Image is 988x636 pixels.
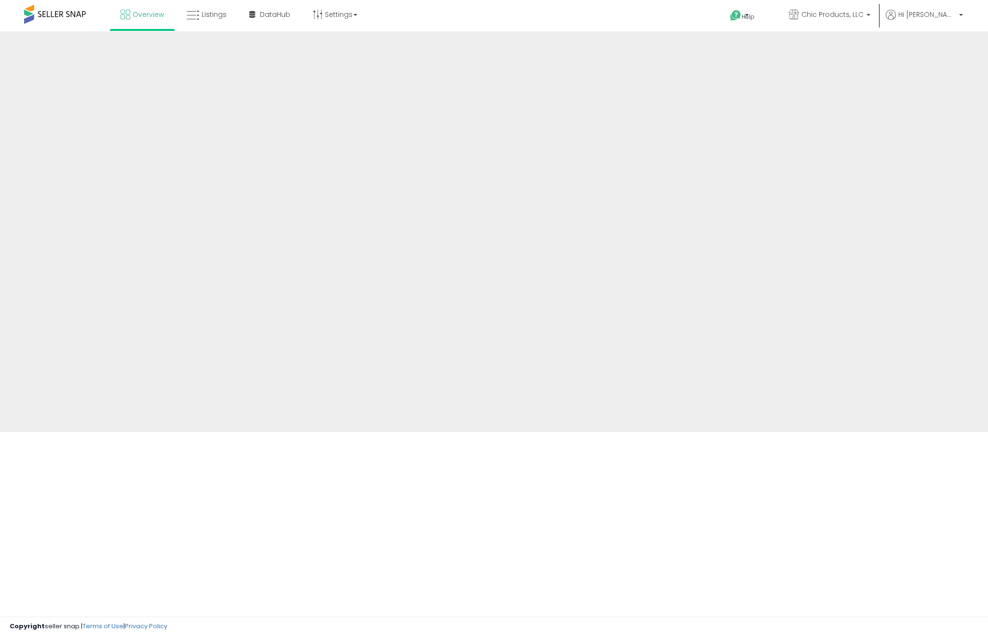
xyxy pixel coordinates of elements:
[260,10,290,19] span: DataHub
[801,10,864,19] span: Chic Products, LLC
[730,10,742,22] i: Get Help
[898,10,956,19] span: Hi [PERSON_NAME]
[886,10,963,31] a: Hi [PERSON_NAME]
[133,10,164,19] span: Overview
[202,10,227,19] span: Listings
[722,2,773,31] a: Help
[742,13,755,21] span: Help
